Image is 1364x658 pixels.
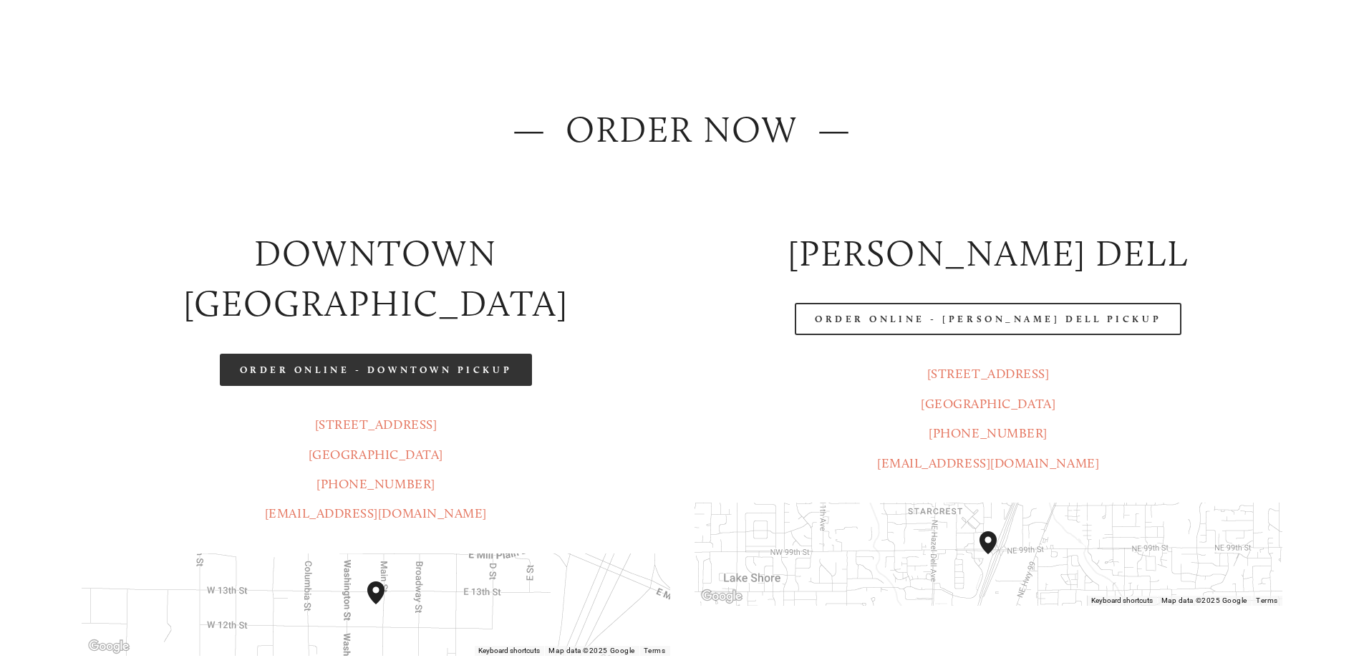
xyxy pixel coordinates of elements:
img: Google [85,637,132,656]
a: Open this area in Google Maps (opens a new window) [85,637,132,656]
a: Order Online - [PERSON_NAME] Dell Pickup [795,303,1181,335]
a: Terms [644,647,666,654]
a: [PHONE_NUMBER] [316,476,435,492]
button: Keyboard shortcuts [1091,596,1153,606]
a: [GEOGRAPHIC_DATA] [309,447,443,463]
img: Google [698,587,745,606]
a: [GEOGRAPHIC_DATA] [921,396,1055,412]
a: Order Online - Downtown pickup [220,354,533,386]
a: [STREET_ADDRESS] [315,417,437,432]
a: [STREET_ADDRESS] [927,366,1050,382]
img: Amaro's Table [41,5,112,77]
button: Keyboard shortcuts [478,646,540,656]
div: Amaro's Table 1220 Main Street vancouver, United States [362,576,407,633]
a: Open this area in Google Maps (opens a new window) [698,587,745,606]
a: [EMAIL_ADDRESS][DOMAIN_NAME] [265,505,487,521]
h2: [PERSON_NAME] DELL [695,228,1282,279]
span: Map data ©2025 Google [1161,596,1247,604]
span: Map data ©2025 Google [548,647,634,654]
a: [EMAIL_ADDRESS][DOMAIN_NAME] [877,455,1099,471]
h2: Downtown [GEOGRAPHIC_DATA] [82,228,669,330]
div: Amaro's Table 816 Northeast 98th Circle Vancouver, WA, 98665, United States [974,526,1020,583]
a: Terms [1256,596,1278,604]
a: [PHONE_NUMBER] [929,425,1048,441]
h2: — ORDER NOW — [82,105,1282,155]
